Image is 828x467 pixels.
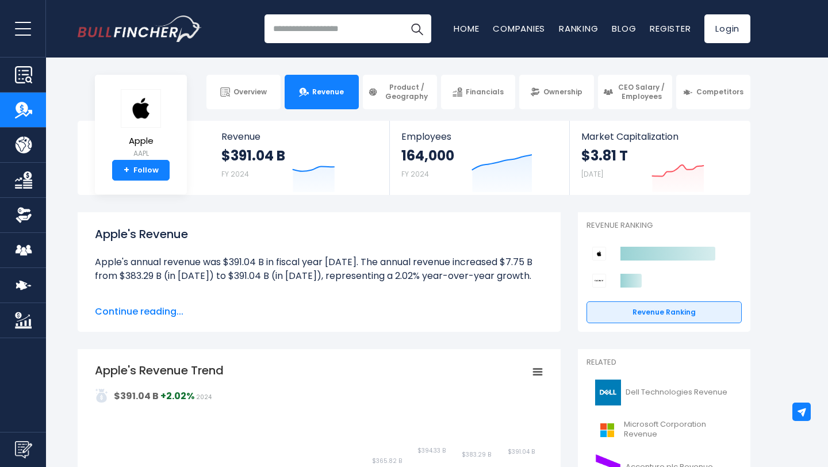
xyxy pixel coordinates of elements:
[112,160,170,181] a: +Follow
[221,131,378,142] span: Revenue
[401,169,429,179] small: FY 2024
[120,89,162,160] a: Apple AAPL
[160,389,194,403] strong: +2.02%
[196,393,212,401] span: 2024
[586,221,742,231] p: Revenue Ranking
[401,147,454,164] strong: 164,000
[586,414,742,446] a: Microsoft Corporation Revenue
[78,16,201,42] a: Go to homepage
[206,75,281,109] a: Overview
[581,131,738,142] span: Market Capitalization
[95,389,109,403] img: addasd
[15,206,32,224] img: Ownership
[121,148,161,159] small: AAPL
[285,75,359,109] a: Revenue
[417,446,446,455] text: $394.33 B
[372,457,402,465] text: $365.82 B
[95,362,224,378] tspan: Apple's Revenue Trend
[570,121,749,195] a: Market Capitalization $3.81 T [DATE]
[233,87,267,97] span: Overview
[95,297,543,338] li: Apple's quarterly revenue was $94.04 B in the quarter ending [DATE]. The quarterly revenue increa...
[616,83,667,101] span: CEO Salary / Employees
[121,136,161,146] span: Apple
[78,16,202,42] img: Bullfincher logo
[493,22,545,35] a: Companies
[466,87,504,97] span: Financials
[363,75,437,109] a: Product / Geography
[402,14,431,43] button: Search
[95,305,543,319] span: Continue reading...
[598,75,672,109] a: CEO Salary / Employees
[559,22,598,35] a: Ranking
[612,22,636,35] a: Blog
[586,377,742,408] a: Dell Technologies Revenue
[696,87,743,97] span: Competitors
[221,169,249,179] small: FY 2024
[454,22,479,35] a: Home
[704,14,750,43] a: Login
[592,274,606,288] img: Sony Group Corporation competitors logo
[381,83,432,101] span: Product / Geography
[312,87,344,97] span: Revenue
[221,147,285,164] strong: $391.04 B
[441,75,515,109] a: Financials
[124,165,129,175] strong: +
[581,169,603,179] small: [DATE]
[650,22,691,35] a: Register
[508,447,535,456] text: $391.04 B
[462,450,491,459] text: $383.29 B
[586,358,742,368] p: Related
[592,247,606,261] img: Apple competitors logo
[95,225,543,243] h1: Apple's Revenue
[543,87,582,97] span: Ownership
[114,389,159,403] strong: $391.04 B
[593,417,620,443] img: MSFT logo
[581,147,628,164] strong: $3.81 T
[401,131,557,142] span: Employees
[210,121,390,195] a: Revenue $391.04 B FY 2024
[95,255,543,283] li: Apple's annual revenue was $391.04 B in fiscal year [DATE]. The annual revenue increased $7.75 B ...
[593,380,622,405] img: DELL logo
[519,75,593,109] a: Ownership
[676,75,750,109] a: Competitors
[390,121,569,195] a: Employees 164,000 FY 2024
[586,301,742,323] a: Revenue Ranking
